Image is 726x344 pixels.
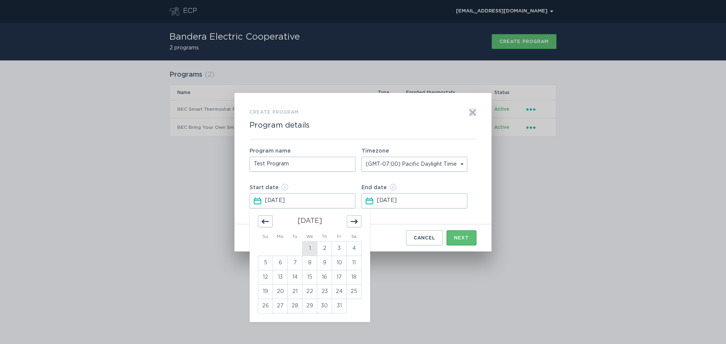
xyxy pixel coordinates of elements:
small: Fr [337,234,341,239]
label: Program name [250,148,355,154]
button: Next [447,230,476,245]
div: Form to create a program [234,93,492,251]
td: Friday, October 24, 2025 [332,284,347,299]
td: Friday, October 3, 2025 [332,241,347,256]
div: Cancel [414,236,435,240]
td: Wednesday, October 15, 2025 [302,270,317,284]
td: Wednesday, October 22, 2025 [302,284,317,299]
td: Tuesday, October 21, 2025 [288,284,302,299]
div: Next [454,236,469,240]
td: Friday, October 17, 2025 [332,270,347,284]
td: Wednesday, October 1, 2025 [302,241,317,256]
td: Tuesday, October 14, 2025 [288,270,302,284]
td: Wednesday, October 29, 2025 [302,299,317,313]
div: Calendar [250,208,370,322]
div: Move backward to switch to the previous month. [258,215,273,227]
td: Friday, October 31, 2025 [332,299,347,313]
td: Saturday, October 11, 2025 [347,256,361,270]
td: Sunday, October 19, 2025 [258,284,273,299]
td: Friday, October 10, 2025 [332,256,347,270]
td: Saturday, October 18, 2025 [347,270,361,284]
small: Th [322,234,327,239]
td: Thursday, October 30, 2025 [317,299,332,313]
small: Mo [277,234,284,239]
small: Su [262,234,268,239]
input: Select a date [377,194,466,208]
button: Cancel [406,230,443,245]
label: Timezone [361,148,389,154]
label: Start date [250,184,355,190]
small: We [306,234,313,239]
td: Tuesday, October 28, 2025 [288,299,302,313]
strong: [DATE] [298,218,322,224]
td: Monday, October 27, 2025 [273,299,288,313]
td: Sunday, October 26, 2025 [258,299,273,313]
td: Thursday, October 23, 2025 [317,284,332,299]
td: Thursday, October 9, 2025 [317,256,332,270]
td: Wednesday, October 8, 2025 [302,256,317,270]
td: Tuesday, October 7, 2025 [288,256,302,270]
td: Thursday, October 16, 2025 [317,270,332,284]
button: Exit [469,108,476,116]
td: Sunday, October 12, 2025 [258,270,273,284]
td: Saturday, October 25, 2025 [347,284,361,299]
small: Sa [351,234,357,239]
label: End date [361,184,467,190]
td: Sunday, October 5, 2025 [258,256,273,270]
td: Thursday, October 2, 2025 [317,241,332,256]
input: Select a date [265,194,354,208]
div: Move forward to switch to the next month. [347,215,361,227]
td: Monday, October 6, 2025 [273,256,288,270]
td: Saturday, October 4, 2025 [347,241,361,256]
h3: Create program [250,108,299,116]
h2: Program details [250,121,310,130]
td: Monday, October 20, 2025 [273,284,288,299]
small: Tu [292,234,297,239]
td: Monday, October 13, 2025 [273,270,288,284]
